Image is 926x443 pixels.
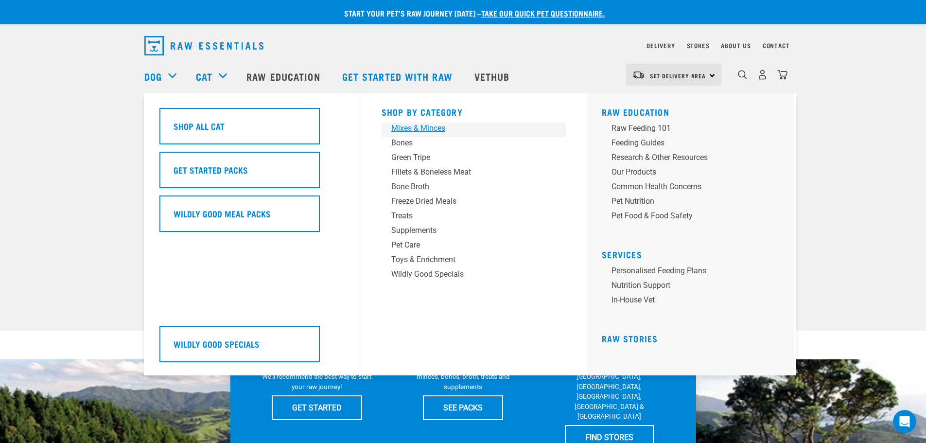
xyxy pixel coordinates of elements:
[391,210,543,222] div: Treats
[423,395,503,420] a: SEE PACKS
[382,137,566,152] a: Bones
[196,69,212,84] a: Cat
[391,137,543,149] div: Bones
[174,120,225,132] h5: Shop All Cat
[382,123,566,137] a: Mixes & Minces
[612,123,763,134] div: Raw Feeding 101
[391,268,543,280] div: Wildly Good Specials
[272,395,362,420] a: GET STARTED
[391,166,543,178] div: Fillets & Boneless Meat
[687,44,710,47] a: Stores
[612,181,763,193] div: Common Health Concerns
[465,57,522,96] a: Vethub
[602,152,786,166] a: Research & Other Resources
[391,254,543,266] div: Toys & Enrichment
[174,207,271,220] h5: Wildly Good Meal Packs
[602,280,786,294] a: Nutrition Support
[382,107,566,115] h5: Shop By Category
[602,166,786,181] a: Our Products
[552,352,666,422] p: We have 17 stores specialising in raw pet food & nutritional advice across [GEOGRAPHIC_DATA], [GE...
[391,239,543,251] div: Pet Care
[174,337,260,350] h5: Wildly Good Specials
[481,11,605,15] a: take our quick pet questionnaire.
[159,108,344,152] a: Shop All Cat
[602,181,786,195] a: Common Health Concerns
[382,152,566,166] a: Green Tripe
[391,225,543,236] div: Supplements
[632,71,645,79] img: van-moving.png
[159,326,344,370] a: Wildly Good Specials
[144,69,162,84] a: Dog
[757,70,768,80] img: user.png
[382,210,566,225] a: Treats
[602,109,669,114] a: Raw Education
[602,336,658,341] a: Raw Stories
[721,44,751,47] a: About Us
[391,195,543,207] div: Freeze Dried Meals
[650,74,706,77] span: Set Delivery Area
[382,166,566,181] a: Fillets & Boneless Meat
[137,32,790,59] nav: dropdown navigation
[612,210,763,222] div: Pet Food & Food Safety
[602,265,786,280] a: Personalised Feeding Plans
[602,123,786,137] a: Raw Feeding 101
[893,410,916,433] iframe: Intercom live chat
[237,57,332,96] a: Raw Education
[612,166,763,178] div: Our Products
[382,195,566,210] a: Freeze Dried Meals
[612,137,763,149] div: Feeding Guides
[391,181,543,193] div: Bone Broth
[646,44,675,47] a: Delivery
[602,210,786,225] a: Pet Food & Food Safety
[382,181,566,195] a: Bone Broth
[612,195,763,207] div: Pet Nutrition
[602,249,786,257] h5: Services
[159,195,344,239] a: Wildly Good Meal Packs
[602,137,786,152] a: Feeding Guides
[332,57,465,96] a: Get started with Raw
[602,294,786,309] a: In-house vet
[174,163,248,176] h5: Get Started Packs
[763,44,790,47] a: Contact
[738,70,747,79] img: home-icon-1@2x.png
[382,239,566,254] a: Pet Care
[391,152,543,163] div: Green Tripe
[159,152,344,195] a: Get Started Packs
[612,152,763,163] div: Research & Other Resources
[777,70,787,80] img: home-icon@2x.png
[382,268,566,283] a: Wildly Good Specials
[391,123,543,134] div: Mixes & Minces
[144,36,263,55] img: Raw Essentials Logo
[382,254,566,268] a: Toys & Enrichment
[602,195,786,210] a: Pet Nutrition
[382,225,566,239] a: Supplements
